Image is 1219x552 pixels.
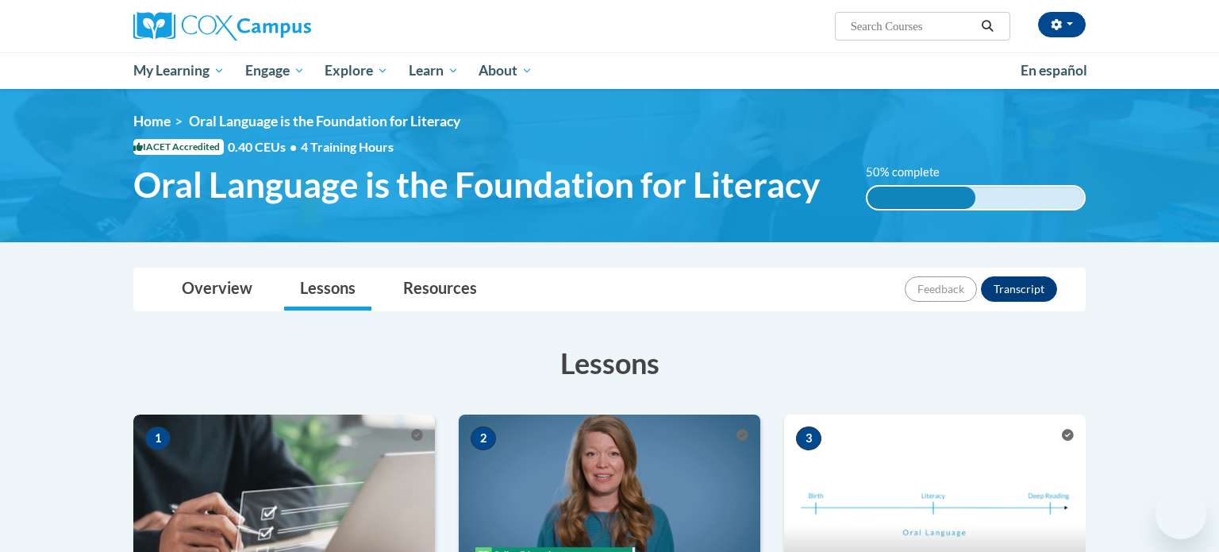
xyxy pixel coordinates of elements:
a: Learn [398,52,469,89]
h3: Lessons [133,343,1086,383]
span: 1 [145,427,171,450]
span: IACET Accredited [133,139,224,155]
button: Transcript [981,276,1057,302]
div: Main menu [110,52,1109,89]
span: Oral Language is the Foundation for Literacy [189,113,460,129]
a: About [469,52,544,89]
span: My Learning [133,61,225,80]
img: Cox Campus [133,12,311,41]
span: Oral Language is the Foundation for Literacy [133,164,820,206]
a: Overview [166,268,268,311]
button: Search [976,17,1000,36]
span: 3 [796,427,821,450]
i:  [981,21,995,33]
span: Engage [245,61,305,80]
a: Home [133,113,171,129]
span: • [290,139,297,154]
button: Account Settings [1038,12,1086,37]
a: Resources [387,268,493,311]
a: Engage [235,52,315,89]
a: Cox Campus [133,12,435,41]
span: Explore [325,61,388,80]
input: Search Courses [849,17,976,36]
span: 4 Training Hours [301,139,394,154]
div: 50% complete [867,187,976,209]
a: En español [1010,54,1098,87]
iframe: Button to launch messaging window [1156,488,1206,539]
a: My Learning [123,52,235,89]
span: About [479,61,533,80]
span: En español [1021,62,1087,79]
label: 50% complete [866,164,957,181]
a: Lessons [284,268,371,311]
span: Learn [409,61,459,80]
button: Feedback [905,276,977,302]
a: Explore [314,52,398,89]
span: 0.40 CEUs [228,138,301,156]
span: 2 [471,427,496,450]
